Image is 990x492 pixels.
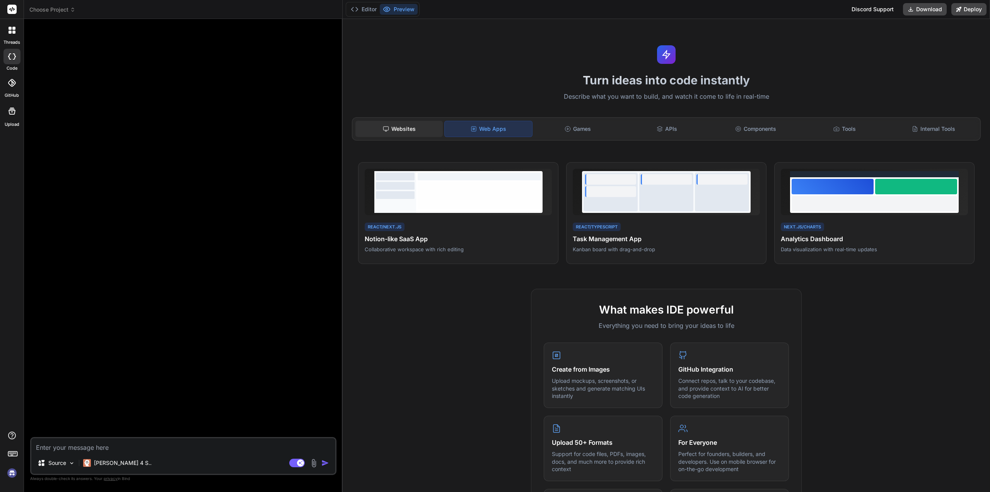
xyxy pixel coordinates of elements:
p: Data visualization with real-time updates [781,246,968,253]
div: Next.js/Charts [781,223,824,231]
div: React/Next.js [365,223,405,231]
label: threads [3,39,20,46]
img: Claude 4 Sonnet [83,459,91,467]
p: Source [48,459,66,467]
p: Describe what you want to build, and watch it come to life in real-time [347,92,985,102]
p: Kanban board with drag-and-drop [573,246,760,253]
div: Web Apps [444,121,533,137]
img: signin [5,466,19,480]
div: Components [712,121,799,137]
h4: Upload 50+ Formats [552,438,654,447]
img: icon [321,459,329,467]
span: Choose Project [29,6,75,14]
button: Preview [380,4,418,15]
div: APIs [623,121,710,137]
p: Upload mockups, screenshots, or sketches and generate matching UIs instantly [552,377,654,400]
p: [PERSON_NAME] 4 S.. [94,459,152,467]
h4: Notion-like SaaS App [365,234,552,243]
h4: GitHub Integration [678,365,781,374]
p: Support for code files, PDFs, images, docs, and much more to provide rich context [552,450,654,473]
span: privacy [104,476,118,481]
button: Download [903,3,947,15]
img: attachment [309,459,318,468]
h4: Task Management App [573,234,760,243]
h2: What makes IDE powerful [544,302,789,318]
p: Perfect for founders, builders, and developers. Use on mobile browser for on-the-go development [678,450,781,473]
label: GitHub [5,92,19,99]
p: Always double-check its answers. Your in Bind [30,475,336,482]
h4: Create from Images [552,365,654,374]
div: Internal Tools [890,121,977,137]
label: code [7,65,17,72]
button: Editor [348,4,380,15]
button: Deploy [951,3,987,15]
div: Discord Support [847,3,898,15]
p: Everything you need to bring your ideas to life [544,321,789,330]
h4: For Everyone [678,438,781,447]
div: Websites [355,121,443,137]
h4: Analytics Dashboard [781,234,968,243]
div: Tools [801,121,888,137]
div: Games [534,121,621,137]
h1: Turn ideas into code instantly [347,73,985,87]
p: Collaborative workspace with rich editing [365,246,552,253]
label: Upload [5,121,19,128]
div: React/TypeScript [573,223,621,231]
img: Pick Models [68,460,75,466]
p: Connect repos, talk to your codebase, and provide context to AI for better code generation [678,377,781,400]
